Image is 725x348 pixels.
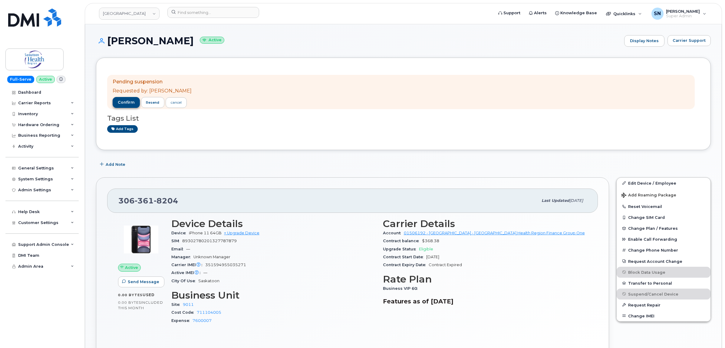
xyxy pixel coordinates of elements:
[383,298,587,305] h3: Features as of [DATE]
[171,100,182,105] div: cancel
[106,162,125,167] span: Add Note
[699,322,720,343] iframe: Messenger Launcher
[569,198,583,203] span: [DATE]
[171,290,376,301] h3: Business Unit
[404,231,585,235] a: 01506192 - [GEOGRAPHIC_DATA] - [GEOGRAPHIC_DATA] Health Region Finance Group One
[419,247,433,251] span: Eligible
[617,278,710,289] button: Transfer to Personal
[171,318,193,323] span: Expense
[166,97,187,108] a: cancel
[203,270,207,275] span: —
[224,231,259,235] a: + Upgrade Device
[186,247,190,251] span: —
[617,267,710,278] button: Block Data Usage
[118,196,178,205] span: 306
[667,35,711,46] button: Carrier Support
[143,293,155,297] span: used
[383,263,429,267] span: Contract Expiry Date
[621,193,676,199] span: Add Roaming Package
[189,231,222,235] span: iPhone 11 64GB
[171,239,182,243] span: SIM
[171,310,197,315] span: Cost Code
[171,231,189,235] span: Device
[617,245,710,256] button: Change Phone Number
[422,239,439,243] span: $368.38
[141,97,165,108] button: resend
[200,37,224,44] small: Active
[182,239,237,243] span: 89302780201327787879
[617,178,710,189] a: Edit Device / Employee
[205,263,246,267] span: 351594955035271
[617,256,710,267] button: Request Account Change
[107,115,700,122] h3: Tags List
[193,318,212,323] a: 7600007
[171,255,193,259] span: Manager
[123,221,159,258] img: image20231002-4137094-9apcgt.jpeg
[135,196,154,205] span: 361
[617,189,710,201] button: Add Roaming Package
[113,88,192,95] p: Requested by: [PERSON_NAME]
[118,100,135,105] span: confirm
[383,274,587,285] h3: Rate Plan
[628,226,678,231] span: Change Plan / Features
[617,223,710,234] button: Change Plan / Features
[128,279,159,285] span: Send Message
[113,97,140,108] button: confirm
[96,159,130,170] button: Add Note
[617,289,710,299] button: Suspend/Cancel Device
[429,263,462,267] span: Contract Expired
[198,279,219,283] span: Saskatoon
[171,247,186,251] span: Email
[171,302,183,307] span: Site
[673,38,706,43] span: Carrier Support
[617,234,710,245] button: Enable Call Forwarding
[171,270,203,275] span: Active IMEI
[383,231,404,235] span: Account
[193,255,230,259] span: Unknown Manager
[426,255,439,259] span: [DATE]
[113,79,192,85] p: Pending suspension
[146,100,159,105] span: resend
[628,292,678,296] span: Suspend/Cancel Device
[383,239,422,243] span: Contract balance
[383,247,419,251] span: Upgrade Status
[183,302,194,307] a: 9011
[118,293,143,297] span: 0.00 Bytes
[617,212,710,223] button: Change SIM Card
[383,255,426,259] span: Contract Start Date
[383,286,420,291] span: Business VIP 60
[96,35,621,46] h1: [PERSON_NAME]
[118,300,141,305] span: 0.00 Bytes
[617,310,710,321] button: Change IMEI
[542,198,569,203] span: Last updated
[171,218,376,229] h3: Device Details
[628,237,677,242] span: Enable Call Forwarding
[154,196,178,205] span: 8204
[107,125,138,133] a: Add tags
[617,201,710,212] button: Reset Voicemail
[197,310,221,315] a: 711104005
[118,276,164,287] button: Send Message
[383,218,587,229] h3: Carrier Details
[617,299,710,310] button: Request Repair
[171,263,205,267] span: Carrier IMEI
[624,35,664,47] a: Display Notes
[171,279,198,283] span: City Of Use
[125,265,138,270] span: Active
